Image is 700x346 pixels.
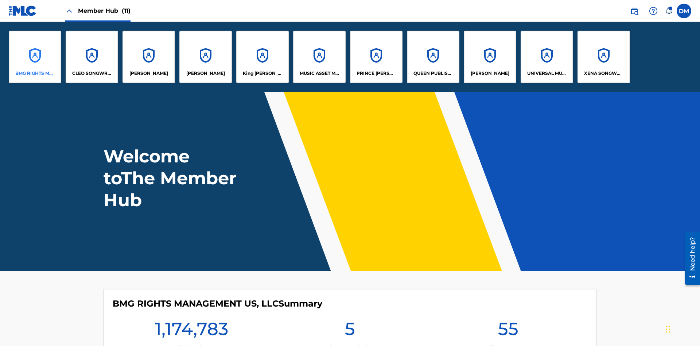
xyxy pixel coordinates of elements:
div: Help [646,4,661,18]
p: CLEO SONGWRITER [72,70,112,77]
span: Member Hub [78,7,131,15]
div: Notifications [665,7,672,15]
h1: 5 [345,318,355,344]
img: search [630,7,639,15]
a: AccountsBMG RIGHTS MANAGEMENT US, LLC [9,31,61,83]
a: AccountsXENA SONGWRITER [577,31,630,83]
p: ELVIS COSTELLO [129,70,168,77]
a: AccountsQUEEN PUBLISHA [407,31,459,83]
span: (11) [122,7,131,14]
a: AccountsPRINCE [PERSON_NAME] [350,31,402,83]
a: Accounts[PERSON_NAME] [179,31,232,83]
div: User Menu [677,4,691,18]
p: MUSIC ASSET MANAGEMENT (MAM) [300,70,339,77]
p: UNIVERSAL MUSIC PUB GROUP [527,70,567,77]
img: Close [65,7,74,15]
h1: 1,174,783 [155,318,228,344]
p: RONALD MCTESTERSON [471,70,509,77]
img: MLC Logo [9,5,37,16]
iframe: Resource Center [680,229,700,289]
h1: 55 [498,318,518,344]
p: King McTesterson [243,70,283,77]
a: Accounts[PERSON_NAME] [122,31,175,83]
a: AccountsCLEO SONGWRITER [66,31,118,83]
a: Accounts[PERSON_NAME] [464,31,516,83]
div: Drag [666,318,670,340]
p: BMG RIGHTS MANAGEMENT US, LLC [15,70,55,77]
h1: Welcome to The Member Hub [104,145,240,211]
p: EYAMA MCSINGER [186,70,225,77]
a: Public Search [627,4,642,18]
p: PRINCE MCTESTERSON [357,70,396,77]
a: AccountsMUSIC ASSET MANAGEMENT (MAM) [293,31,346,83]
p: QUEEN PUBLISHA [413,70,453,77]
a: AccountsUNIVERSAL MUSIC PUB GROUP [521,31,573,83]
h4: BMG RIGHTS MANAGEMENT US, LLC [113,298,322,309]
iframe: Chat Widget [664,311,700,346]
img: help [649,7,658,15]
a: AccountsKing [PERSON_NAME] [236,31,289,83]
p: XENA SONGWRITER [584,70,624,77]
